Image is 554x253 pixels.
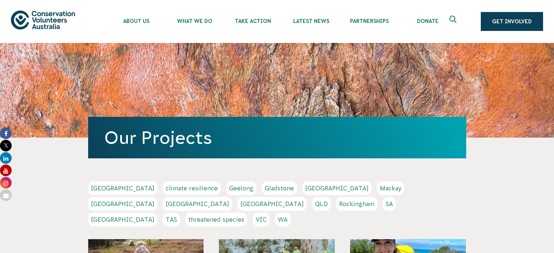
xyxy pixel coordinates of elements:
[107,18,165,24] span: About Us
[11,11,75,29] img: logo.svg
[226,181,256,195] a: Geelong
[302,181,372,195] a: [GEOGRAPHIC_DATA]
[340,18,398,24] span: Partnerships
[163,213,180,226] a: TAS
[275,213,291,226] a: WA
[237,197,307,211] a: [GEOGRAPHIC_DATA]
[88,213,157,226] a: [GEOGRAPHIC_DATA]
[445,13,463,30] button: Expand search box Close search box
[262,181,297,195] a: Gladstone
[398,18,457,24] span: Donate
[253,213,270,226] a: VIC
[312,197,331,211] a: QLD
[165,18,224,24] span: What We Do
[104,128,212,147] a: Our Projects
[163,181,221,195] a: climate resilience
[88,197,157,211] a: [GEOGRAPHIC_DATA]
[449,16,459,27] span: Expand search box
[336,197,377,211] a: Rockingham
[377,181,404,195] a: Mackay
[88,181,157,195] a: [GEOGRAPHIC_DATA]
[282,18,340,24] span: Latest News
[163,197,232,211] a: [GEOGRAPHIC_DATA]
[481,12,543,31] a: Get Involved
[224,18,282,24] span: Take Action
[185,213,247,226] a: threatened species
[383,197,396,211] a: SA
